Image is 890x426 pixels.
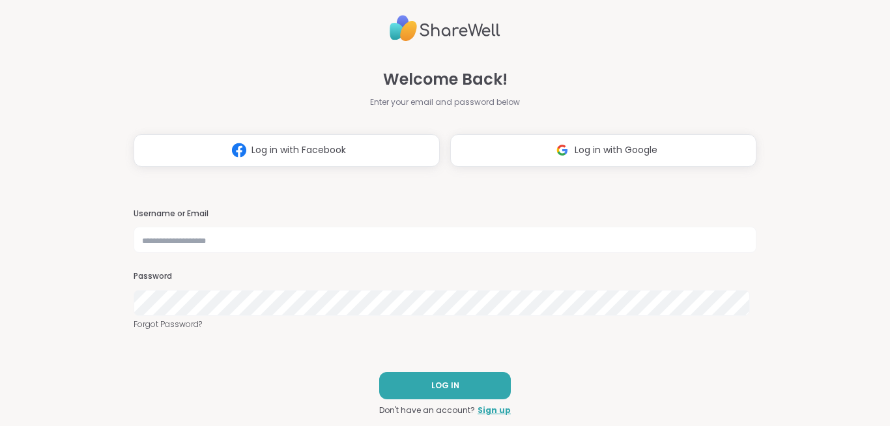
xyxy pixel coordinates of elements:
button: LOG IN [379,372,511,399]
a: Sign up [478,405,511,416]
h3: Password [134,271,756,282]
img: ShareWell Logomark [227,138,251,162]
span: Don't have an account? [379,405,475,416]
span: Welcome Back! [383,68,508,91]
span: Log in with Google [575,143,657,157]
a: Forgot Password? [134,319,756,330]
button: Log in with Google [450,134,756,167]
img: ShareWell Logomark [550,138,575,162]
span: LOG IN [431,380,459,391]
img: ShareWell Logo [390,10,500,47]
span: Enter your email and password below [370,96,520,108]
h3: Username or Email [134,208,756,220]
span: Log in with Facebook [251,143,346,157]
button: Log in with Facebook [134,134,440,167]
